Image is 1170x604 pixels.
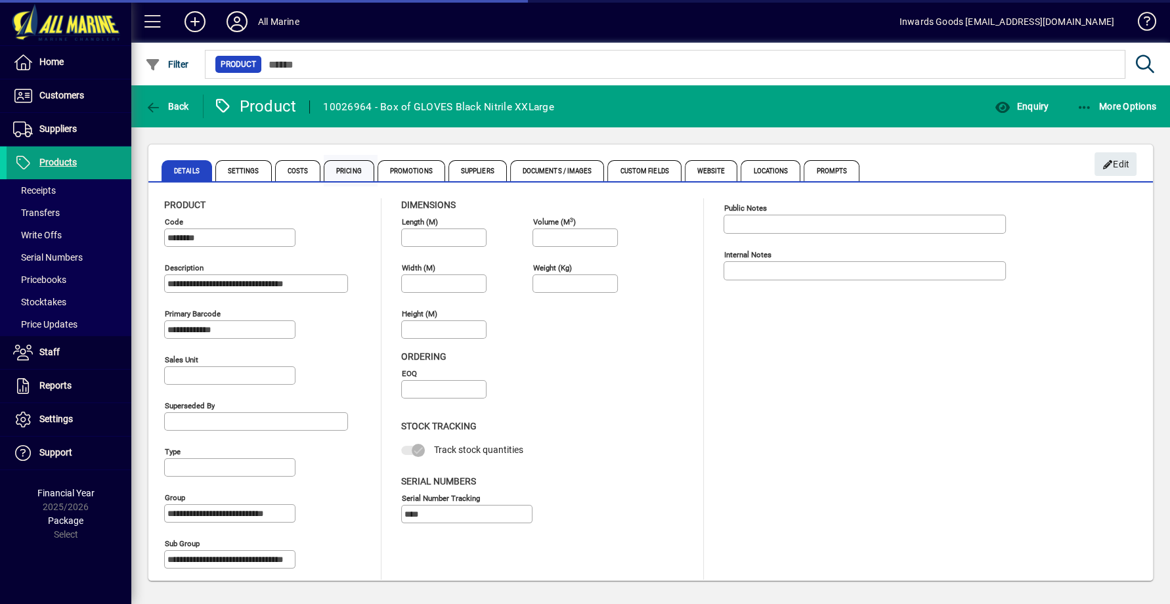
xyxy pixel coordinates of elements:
[510,160,605,181] span: Documents / Images
[324,160,374,181] span: Pricing
[991,95,1052,118] button: Enquiry
[607,160,681,181] span: Custom Fields
[215,160,272,181] span: Settings
[7,79,131,112] a: Customers
[13,230,62,240] span: Write Offs
[402,309,437,318] mat-label: Height (m)
[402,369,417,378] mat-label: EOQ
[401,421,477,431] span: Stock Tracking
[48,515,83,526] span: Package
[145,59,189,70] span: Filter
[7,336,131,369] a: Staff
[13,319,77,330] span: Price Updates
[213,96,297,117] div: Product
[142,95,192,118] button: Back
[7,403,131,436] a: Settings
[7,202,131,224] a: Transfers
[7,246,131,269] a: Serial Numbers
[804,160,859,181] span: Prompts
[165,263,204,272] mat-label: Description
[13,274,66,285] span: Pricebooks
[724,204,767,213] mat-label: Public Notes
[570,216,573,223] sup: 3
[165,493,185,502] mat-label: Group
[142,53,192,76] button: Filter
[37,488,95,498] span: Financial Year
[216,10,258,33] button: Profile
[275,160,321,181] span: Costs
[13,185,56,196] span: Receipts
[378,160,445,181] span: Promotions
[165,355,198,364] mat-label: Sales unit
[39,157,77,167] span: Products
[994,101,1049,112] span: Enquiry
[39,447,72,458] span: Support
[7,269,131,291] a: Pricebooks
[724,250,771,259] mat-label: Internal Notes
[39,347,60,357] span: Staff
[1127,3,1154,45] a: Knowledge Base
[533,263,572,272] mat-label: Weight (Kg)
[165,447,181,456] mat-label: Type
[7,291,131,313] a: Stocktakes
[165,217,183,226] mat-label: Code
[131,95,204,118] app-page-header-button: Back
[13,252,83,263] span: Serial Numbers
[899,11,1114,32] div: Inwards Goods [EMAIL_ADDRESS][DOMAIN_NAME]
[7,179,131,202] a: Receipts
[533,217,576,226] mat-label: Volume (m )
[402,493,480,502] mat-label: Serial Number tracking
[39,90,84,100] span: Customers
[7,313,131,335] a: Price Updates
[165,401,215,410] mat-label: Superseded by
[13,297,66,307] span: Stocktakes
[165,309,221,318] mat-label: Primary barcode
[1094,152,1137,176] button: Edit
[39,123,77,134] span: Suppliers
[434,444,523,455] span: Track stock quantities
[7,113,131,146] a: Suppliers
[401,351,446,362] span: Ordering
[165,539,200,548] mat-label: Sub group
[221,58,256,71] span: Product
[741,160,800,181] span: Locations
[402,217,438,226] mat-label: Length (m)
[13,207,60,218] span: Transfers
[1073,95,1160,118] button: More Options
[685,160,738,181] span: Website
[164,200,206,210] span: Product
[39,56,64,67] span: Home
[7,370,131,402] a: Reports
[145,101,189,112] span: Back
[162,160,212,181] span: Details
[323,97,554,118] div: 10026964 - Box of GLOVES Black Nitrile XXLarge
[39,414,73,424] span: Settings
[7,224,131,246] a: Write Offs
[1077,101,1157,112] span: More Options
[174,10,216,33] button: Add
[401,476,476,486] span: Serial Numbers
[7,46,131,79] a: Home
[1102,154,1130,175] span: Edit
[448,160,507,181] span: Suppliers
[258,11,299,32] div: All Marine
[39,380,72,391] span: Reports
[402,263,435,272] mat-label: Width (m)
[7,437,131,469] a: Support
[401,200,456,210] span: Dimensions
